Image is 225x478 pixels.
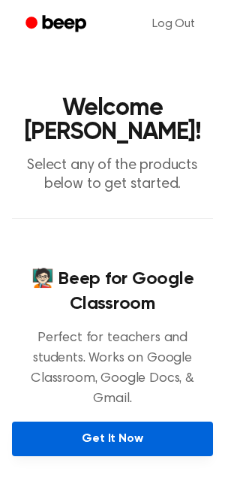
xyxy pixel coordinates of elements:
a: Log Out [137,6,210,42]
h1: Welcome [PERSON_NAME]! [12,96,213,144]
h4: 🧑🏻‍🏫 Beep for Google Classroom [12,267,213,316]
p: Perfect for teachers and students. Works on Google Classroom, Google Docs, & Gmail. [12,328,213,410]
p: Select any of the products below to get started. [12,156,213,194]
a: Get It Now [12,422,213,456]
a: Beep [15,10,100,39]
